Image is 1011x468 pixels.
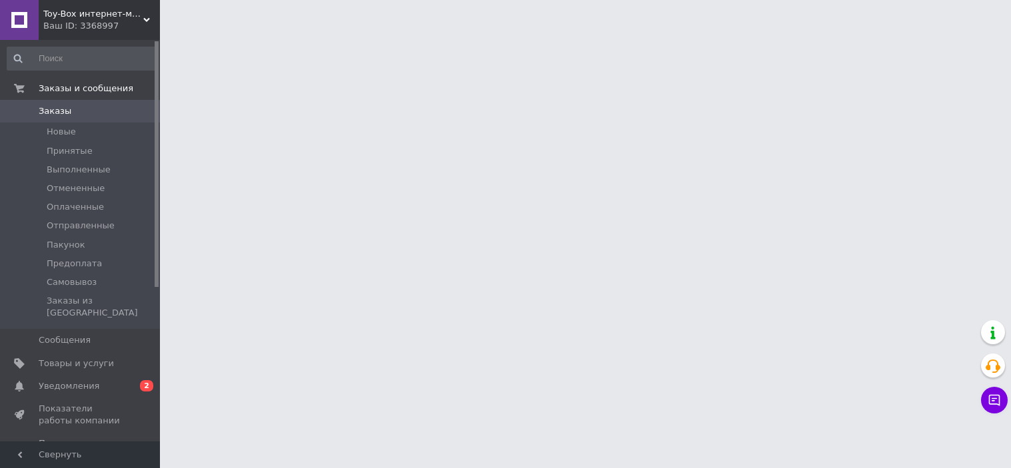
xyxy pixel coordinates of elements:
[47,295,156,319] span: Заказы из [GEOGRAPHIC_DATA]
[39,357,114,369] span: Товары и услуги
[39,83,133,95] span: Заказы и сообщения
[39,403,123,427] span: Показатели работы компании
[47,239,85,251] span: Пакунок
[39,334,91,346] span: Сообщения
[47,220,115,232] span: Отправленные
[47,201,104,213] span: Оплаченные
[140,380,153,391] span: 2
[39,437,123,461] span: Панель управления
[47,182,105,194] span: Отмененные
[39,380,99,392] span: Уведомления
[47,164,111,176] span: Выполненные
[981,387,1008,413] button: Чат с покупателем
[43,20,160,32] div: Ваш ID: 3368997
[7,47,157,71] input: Поиск
[43,8,143,20] span: Toy-Box интернет-магазин детских товаров
[47,276,97,288] span: Самовывоз
[47,145,93,157] span: Принятые
[47,258,102,270] span: Предоплата
[47,126,76,138] span: Новые
[39,105,71,117] span: Заказы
